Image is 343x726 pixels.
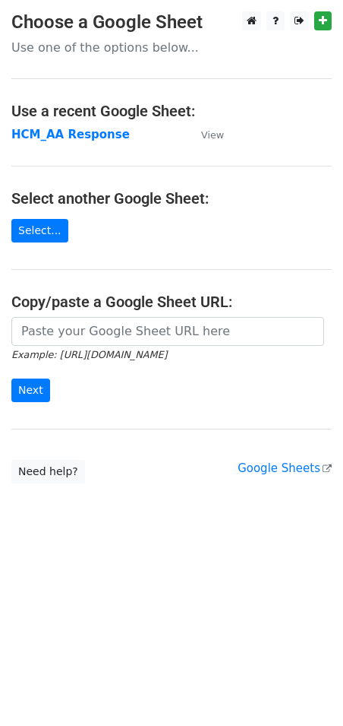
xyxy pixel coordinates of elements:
[11,128,130,141] a: HCM_AA Response
[11,40,332,55] p: Use one of the options below...
[11,317,324,346] input: Paste your Google Sheet URL here
[11,189,332,208] h4: Select another Google Sheet:
[238,461,332,475] a: Google Sheets
[11,349,167,360] small: Example: [URL][DOMAIN_NAME]
[11,460,85,483] a: Need help?
[11,219,68,243] a: Select...
[11,11,332,33] h3: Choose a Google Sheet
[11,102,332,120] h4: Use a recent Google Sheet:
[186,128,224,141] a: View
[11,379,50,402] input: Next
[201,129,224,141] small: View
[11,293,332,311] h4: Copy/paste a Google Sheet URL:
